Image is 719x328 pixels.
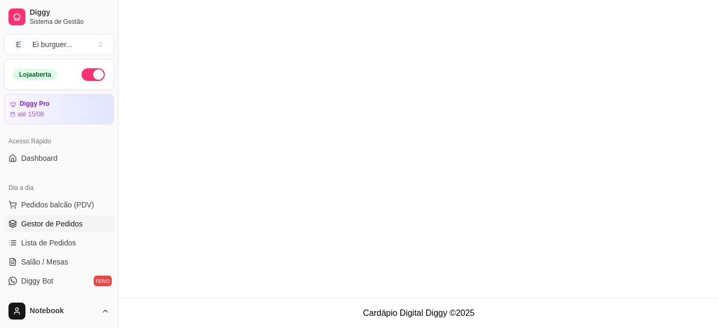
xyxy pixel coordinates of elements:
a: Gestor de Pedidos [4,215,114,232]
span: Notebook [30,306,97,316]
a: KDS [4,291,114,308]
button: Select a team [4,34,114,55]
div: Loja aberta [13,69,57,80]
span: Gestor de Pedidos [21,218,83,229]
article: até 15/08 [17,110,44,119]
article: Diggy Pro [20,100,50,108]
span: Sistema de Gestão [30,17,110,26]
a: Salão / Mesas [4,253,114,270]
div: Ei burguer ... [32,39,73,50]
span: Dashboard [21,153,58,163]
a: Diggy Botnovo [4,272,114,289]
a: Dashboard [4,150,114,167]
span: Lista de Pedidos [21,238,76,248]
a: DiggySistema de Gestão [4,4,114,30]
span: E [13,39,24,50]
span: Diggy Bot [21,276,53,286]
span: Diggy [30,8,110,17]
div: Dia a dia [4,179,114,196]
a: Lista de Pedidos [4,234,114,251]
footer: Cardápio Digital Diggy © 2025 [119,298,719,328]
button: Notebook [4,298,114,324]
button: Pedidos balcão (PDV) [4,196,114,213]
a: Diggy Proaté 15/08 [4,94,114,124]
button: Alterar Status [82,68,105,81]
div: Acesso Rápido [4,133,114,150]
span: Pedidos balcão (PDV) [21,199,94,210]
span: Salão / Mesas [21,257,68,267]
